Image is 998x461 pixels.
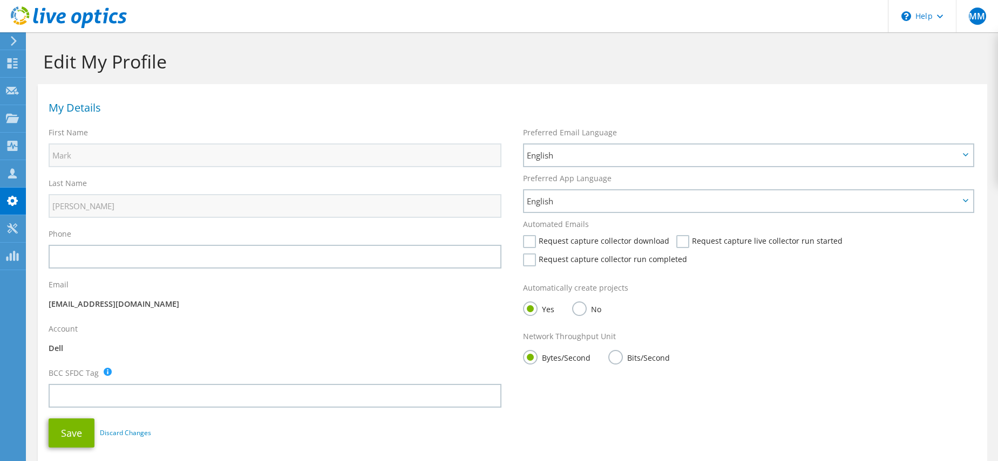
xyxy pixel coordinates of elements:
label: BCC SFDC Tag [49,368,99,379]
label: First Name [49,127,88,138]
button: Save [49,418,94,448]
h1: Edit My Profile [43,50,976,73]
label: Automated Emails [523,219,589,230]
svg: \n [901,11,911,21]
a: Discard Changes [100,427,151,439]
label: Preferred Email Language [523,127,617,138]
label: Bytes/Second [523,350,590,363]
span: English [527,195,959,208]
label: Automatically create projects [523,283,628,293]
label: Yes [523,301,554,315]
p: [EMAIL_ADDRESS][DOMAIN_NAME] [49,298,501,310]
label: No [572,301,601,315]
h1: My Details [49,102,971,113]
p: Dell [49,342,501,354]
label: Network Throughput Unit [523,331,616,342]
span: MM [969,8,986,25]
label: Request capture collector run completed [523,253,687,266]
label: Account [49,324,78,334]
label: Email [49,279,69,290]
span: English [527,149,959,162]
label: Request capture collector download [523,235,669,248]
label: Phone [49,229,71,239]
label: Last Name [49,178,87,189]
label: Bits/Second [608,350,670,363]
label: Preferred App Language [523,173,612,184]
label: Request capture live collector run started [676,235,843,248]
